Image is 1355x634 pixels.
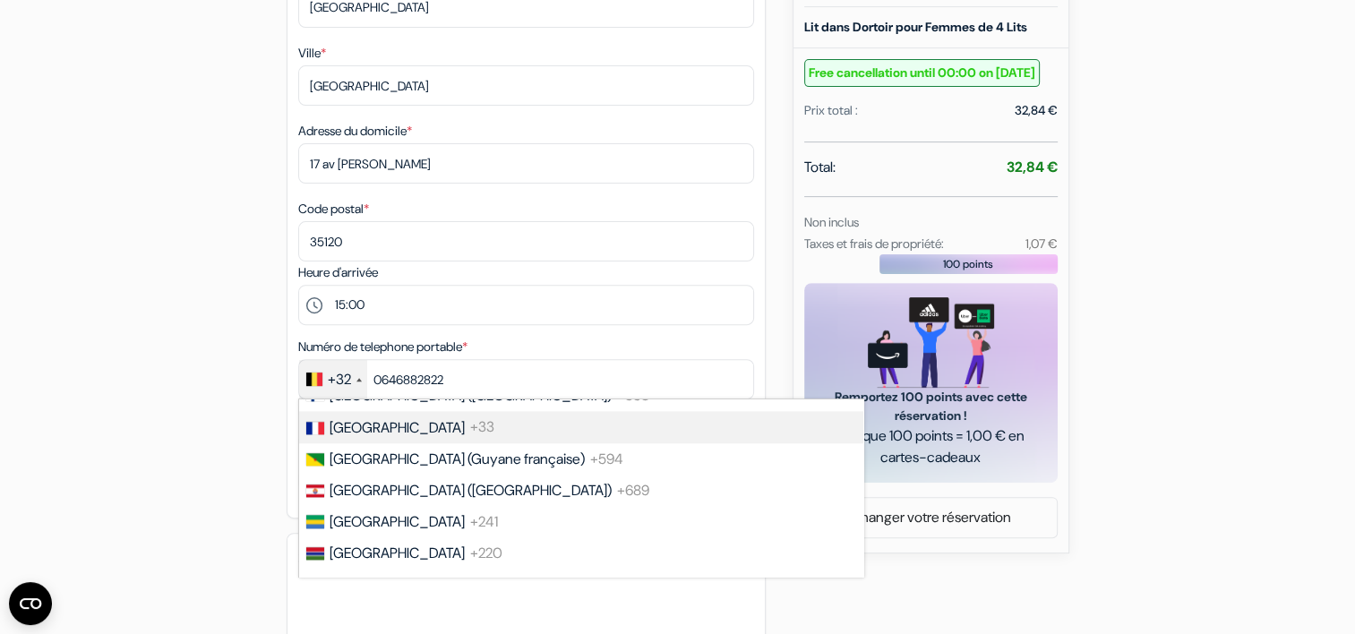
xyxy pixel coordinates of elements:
span: +33 [470,418,494,437]
span: [GEOGRAPHIC_DATA] (Guyane française) [330,450,585,468]
b: Lit dans Dortoir pour Femmes de 4 Lits [804,19,1027,35]
small: Non inclus [804,214,859,230]
span: Total: [804,157,836,178]
label: Adresse du domicile [298,122,412,141]
ul: List of countries [298,398,864,578]
span: [GEOGRAPHIC_DATA] [330,544,465,562]
small: Free cancellation until 00:00 on [DATE] [804,59,1040,87]
span: +594 [590,450,623,468]
label: Numéro de telephone portable [298,338,467,356]
button: Ouvrir le widget CMP [9,582,52,625]
span: Chaque 100 points = 1,00 € en cartes-cadeaux [826,425,1036,468]
small: 1,07 € [1025,236,1057,252]
span: +220 [470,544,502,562]
span: 100 points [943,256,993,272]
span: [GEOGRAPHIC_DATA] ([GEOGRAPHIC_DATA]) [330,481,612,500]
input: 470 12 34 56 [298,359,754,399]
label: Ville [298,44,326,63]
div: Belgium (België): +32 [299,360,367,398]
span: Remportez 100 points avec cette réservation ! [826,388,1036,425]
span: +241 [470,512,498,531]
label: Code postal [298,200,369,218]
strong: 32,84 € [1007,158,1058,176]
span: +689 [617,481,649,500]
div: +32 [328,369,351,390]
small: Taxes et frais de propriété: [804,236,944,252]
span: [GEOGRAPHIC_DATA] [330,512,465,531]
img: gift_card_hero_new.png [868,297,994,388]
span: +995 [553,575,585,594]
span: [US_STATE] ([GEOGRAPHIC_DATA]) [330,575,547,594]
label: Heure d'arrivée [298,263,378,282]
a: Changer votre réservation [805,501,1057,535]
div: Prix total : [804,101,858,120]
div: 32,84 € [1015,101,1058,120]
span: [GEOGRAPHIC_DATA] [330,418,465,437]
